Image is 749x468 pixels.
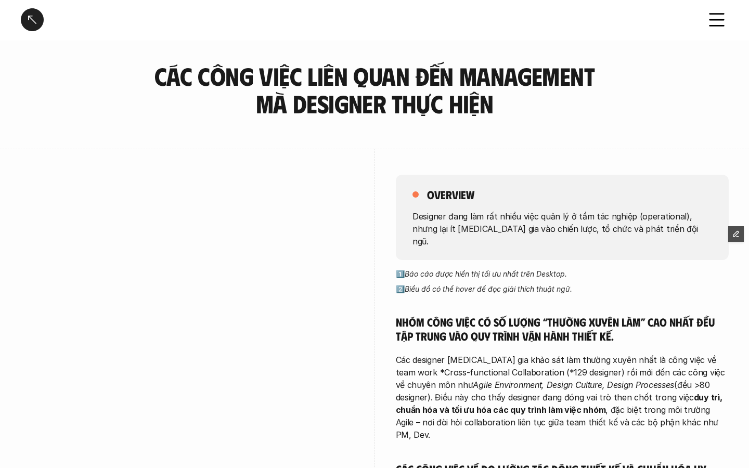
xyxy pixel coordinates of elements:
p: 1️⃣ [396,270,729,279]
p: 2️⃣ [396,285,729,294]
h5: overview [427,187,474,202]
em: Biểu đồ có thể hover để đọc giải thích thuật ngữ. [405,284,572,293]
h3: Các công việc liên quan đến Management mà designer thực hiện [153,62,596,118]
p: Designer đang làm rất nhiều việc quản lý ở tầm tác nghiệp (operational), nhưng lại ít [MEDICAL_DA... [412,210,712,247]
h5: Nhóm công việc có số lượng “thường xuyên làm” cao nhất đều tập trung vào quy trình vận hành thiết... [396,315,729,343]
button: Edit Framer Content [728,226,744,242]
em: Agile Environment, Design Culture, Design Processes [473,380,674,390]
em: Báo cáo được hiển thị tối ưu nhất trên Desktop. [405,269,567,278]
strong: duy trì, chuẩn hóa và tối ưu hóa các quy trình làm việc nhóm [396,392,725,415]
p: Các designer [MEDICAL_DATA] gia khảo sát làm thường xuyên nhất là công việc về team work *Cross-f... [396,354,729,441]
